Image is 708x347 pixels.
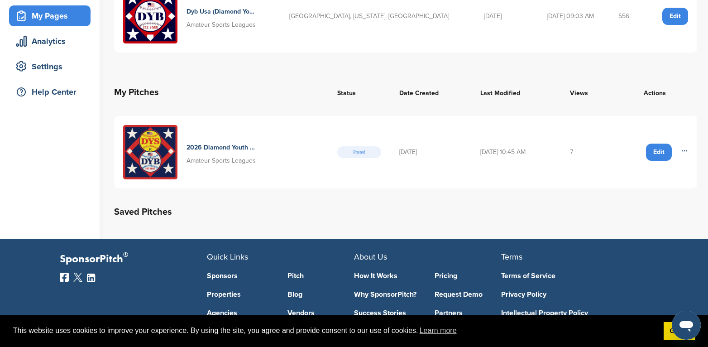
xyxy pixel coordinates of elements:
th: Actions [612,76,697,109]
a: Partners [435,309,502,317]
a: Help Center [9,82,91,102]
a: Vendors [287,309,354,317]
a: Analytics [9,31,91,52]
iframe: Button to launch messaging window [672,311,701,340]
th: Last Modified [471,76,561,109]
a: How It Works [354,272,421,280]
span: About Us [354,252,387,262]
a: dismiss cookie message [664,322,695,340]
a: Blog [287,291,354,298]
a: Privacy Policy [501,291,635,298]
a: Pricing [435,272,502,280]
div: Help Center [14,84,91,100]
a: learn more about cookies [418,324,458,337]
h4: Dyb Usa (Diamond Youth Baseball) [187,7,257,17]
span: Amateur Sports Leagues [187,21,256,29]
a: 557060792 1281629763765913 7453109946424722106 n 2026 Diamond Youth Baseball & Softball World Ser... [123,125,319,179]
span: Posted [337,146,381,158]
div: My Pages [14,8,91,24]
td: [DATE] [390,116,471,188]
img: 557060792 1281629763765913 7453109946424722106 n [123,125,177,179]
div: Settings [14,58,91,75]
a: My Pages [9,5,91,26]
a: Sponsors [207,272,274,280]
th: Status [328,76,390,109]
a: Intellectual Property Policy [501,309,635,317]
p: SponsorPitch [60,253,207,266]
span: This website uses cookies to improve your experience. By using the site, you agree and provide co... [13,324,656,337]
a: Edit [662,8,688,25]
a: Pitch [287,272,354,280]
td: 7 [561,116,612,188]
img: Facebook [60,273,69,282]
span: Quick Links [207,252,248,262]
div: Analytics [14,33,91,49]
a: Success Stories [354,309,421,317]
a: Settings [9,56,91,77]
img: Twitter [73,273,82,282]
span: ® [123,249,128,260]
th: Date Created [390,76,471,109]
a: Edit [646,144,672,161]
th: My Pitches [114,76,328,109]
th: Views [561,76,612,109]
span: Terms [501,252,522,262]
a: Request Demo [435,291,502,298]
a: Terms of Service [501,272,635,280]
span: Amateur Sports Leagues [187,157,256,164]
a: Properties [207,291,274,298]
a: Why SponsorPitch? [354,291,421,298]
h2: Saved Pitches [114,205,697,219]
a: Agencies [207,309,274,317]
td: [DATE] 10:45 AM [471,116,561,188]
h4: 2026 Diamond Youth Baseball & Softball World Series Sponsorships [187,143,257,153]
